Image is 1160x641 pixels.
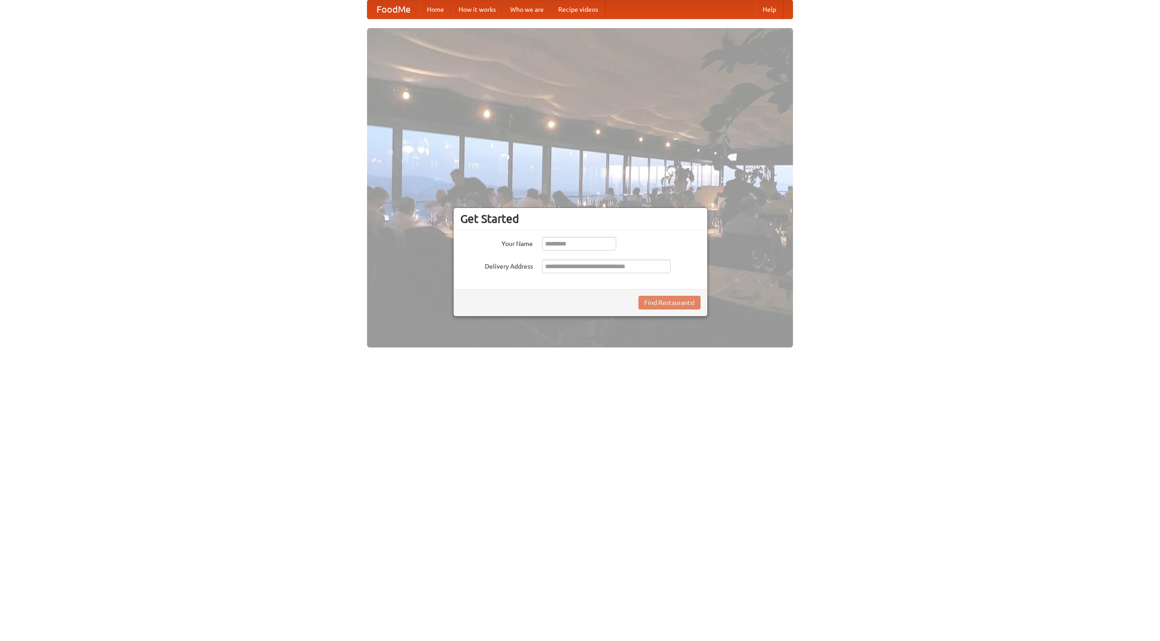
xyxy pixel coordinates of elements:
a: Who we are [503,0,551,19]
button: Find Restaurants! [638,296,701,309]
a: Help [755,0,783,19]
a: FoodMe [367,0,420,19]
a: Home [420,0,451,19]
h3: Get Started [460,212,701,226]
a: Recipe videos [551,0,605,19]
a: How it works [451,0,503,19]
label: Your Name [460,237,533,248]
label: Delivery Address [460,260,533,271]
